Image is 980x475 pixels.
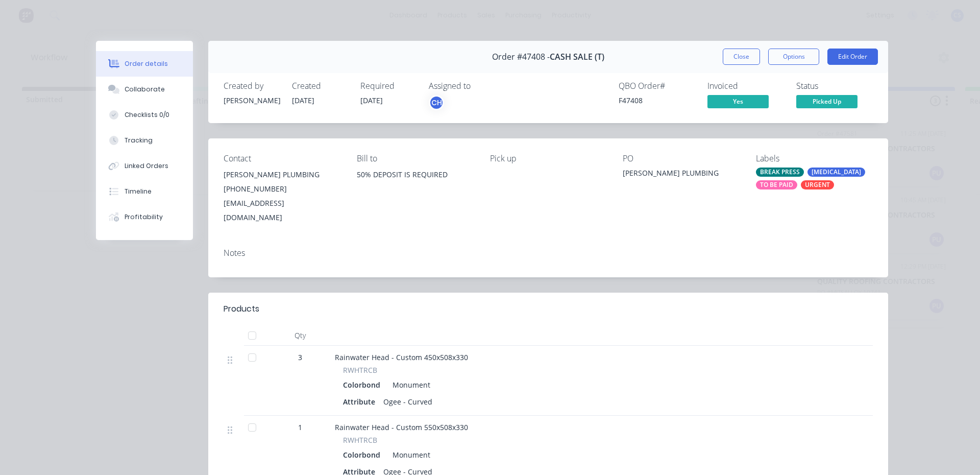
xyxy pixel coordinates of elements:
div: URGENT [801,180,834,189]
div: [PERSON_NAME] PLUMBING[PHONE_NUMBER][EMAIL_ADDRESS][DOMAIN_NAME] [224,168,340,225]
div: BREAK PRESS [756,168,804,177]
div: Status [796,81,873,91]
div: [PERSON_NAME] PLUMBING [224,168,340,182]
div: Timeline [125,187,152,196]
div: Notes [224,248,873,258]
div: Invoiced [707,81,784,91]
span: Yes [707,95,769,108]
div: Assigned to [429,81,531,91]
span: 3 [298,352,302,363]
button: Timeline [96,179,193,204]
div: Monument [388,447,430,462]
span: Rainwater Head - Custom 450x508x330 [335,352,468,362]
span: CASH SALE (T) [550,52,604,62]
div: 50% DEPOSIT IS REQUIRED [357,168,474,182]
button: Linked Orders [96,153,193,179]
div: [EMAIL_ADDRESS][DOMAIN_NAME] [224,196,340,225]
button: Picked Up [796,95,857,110]
div: [MEDICAL_DATA] [807,168,865,177]
div: Pick up [490,154,607,163]
div: Ogee - Curved [379,394,436,409]
div: Linked Orders [125,161,168,171]
div: [PHONE_NUMBER] [224,182,340,196]
div: [PERSON_NAME] [224,95,280,106]
div: Collaborate [125,85,165,94]
button: Profitability [96,204,193,230]
span: 1 [298,422,302,433]
div: Checklists 0/0 [125,110,169,120]
button: Collaborate [96,77,193,102]
div: QBO Order # [619,81,695,91]
button: Close [723,49,760,65]
div: Order details [125,59,168,68]
div: Colorbond [343,377,384,392]
button: Edit Order [827,49,878,65]
div: Required [360,81,416,91]
div: [PERSON_NAME] PLUMBING [623,168,740,182]
div: Labels [756,154,873,163]
button: Order details [96,51,193,77]
div: 50% DEPOSIT IS REQUIRED [357,168,474,200]
div: Tracking [125,136,153,145]
button: Tracking [96,128,193,153]
span: [DATE] [360,96,383,105]
div: Colorbond [343,447,384,462]
span: Rainwater Head - Custom 550x508x330 [335,422,468,432]
div: Qty [269,325,331,346]
div: Attribute [343,394,379,409]
div: Profitability [125,212,163,222]
span: RWHTRCB [343,365,377,375]
div: PO [623,154,740,163]
div: Created [292,81,348,91]
span: Picked Up [796,95,857,108]
span: RWHTRCB [343,435,377,445]
button: CH [429,95,444,110]
div: Products [224,303,259,315]
div: Monument [388,377,430,392]
span: Order #47408 - [492,52,550,62]
div: Bill to [357,154,474,163]
span: [DATE] [292,96,314,105]
div: Contact [224,154,340,163]
button: Checklists 0/0 [96,102,193,128]
button: Options [768,49,819,65]
div: F47408 [619,95,695,106]
div: TO BE PAID [756,180,797,189]
div: Created by [224,81,280,91]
